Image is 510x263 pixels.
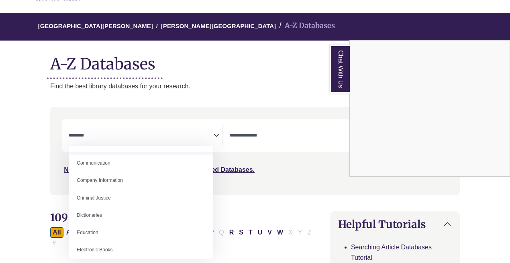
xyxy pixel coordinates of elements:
li: Dictionaries [69,207,213,224]
iframe: Chat Widget [350,41,510,176]
li: Education [69,224,213,241]
a: Chat With Us [330,45,350,94]
li: Electronic Books [69,241,213,259]
div: Chat With Us [349,40,510,177]
li: Communication [69,155,213,172]
li: Company Information [69,172,213,189]
li: Criminal Justice [69,190,213,207]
